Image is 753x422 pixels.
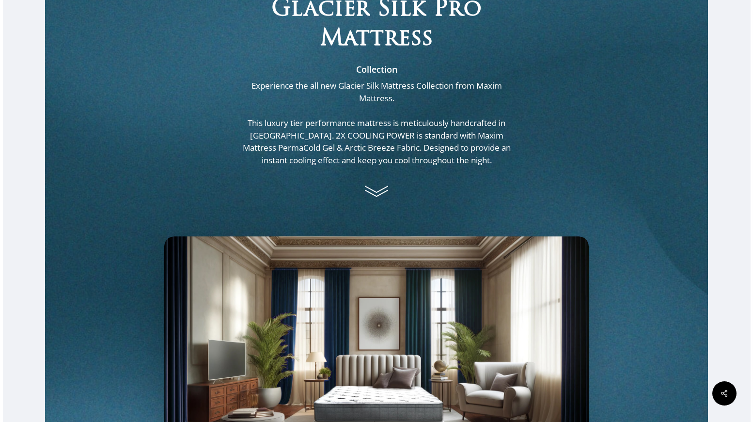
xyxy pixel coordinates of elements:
[241,117,513,167] p: This luxury tier performance mattress is meticulously handcrafted in [GEOGRAPHIC_DATA]. 2X COOLIN...
[356,64,397,75] span: Collection
[320,25,433,55] span: Mattress
[241,79,513,117] p: Experience the all new Glacier Silk Mattress Collection from Maxim Mattress.
[241,59,513,75] h4: Collection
